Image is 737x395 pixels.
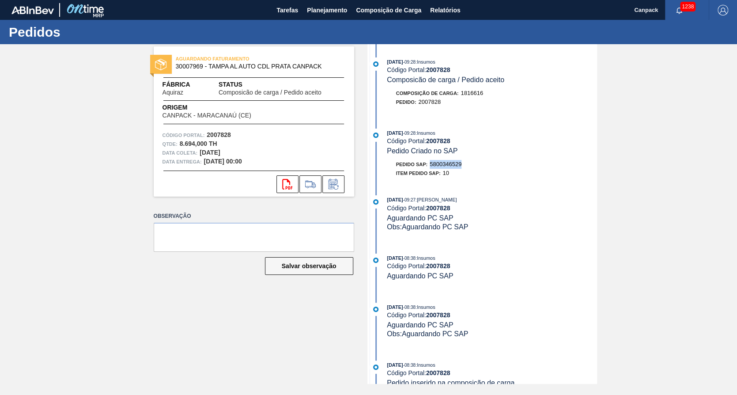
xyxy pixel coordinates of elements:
span: 2007828 [418,99,441,105]
span: Relatórios [430,5,460,15]
img: atual [373,61,378,67]
span: [DATE] [387,197,403,202]
span: AGUARDANDO FATURAMENTO [176,54,299,63]
span: Planejamento [307,5,347,15]
span: Aguardando PC SAP [387,214,453,222]
strong: 2007828 [426,205,450,212]
span: - 09:27 [403,197,416,202]
span: - 08:38 [403,363,416,368]
span: - 08:38 [403,256,416,261]
div: Ir para Composição de Carga [299,175,321,193]
span: 1816616 [461,90,483,96]
span: Aquiraz [163,89,183,96]
strong: [DATE] 00:00 [204,158,242,165]
div: Código Portal: [387,66,597,73]
span: Fábrica [163,80,211,89]
img: atual [373,199,378,205]
span: [DATE] [387,304,403,310]
img: atual [373,365,378,370]
span: : Insumos [416,304,435,310]
span: Qtde : [163,140,178,148]
span: Aguardando PC SAP [387,321,453,329]
img: TNhmsLtSVTkK8tSr43FrP2fwEKptu5GPRR3wAAAABJRU5ErkJggg== [11,6,54,14]
span: Origem [163,103,276,112]
span: Data entrega: [163,157,202,166]
label: Observação [154,210,354,223]
span: Pedido inserido na composição de carga [387,379,514,387]
span: [DATE] [387,255,403,261]
span: : Insumos [416,362,435,368]
span: - 09:28 [403,60,416,65]
span: 30007969 - TAMPA AL AUTO CDL PRATA CANPACK [176,63,336,70]
span: 1238 [680,2,695,11]
span: Pedido Criado no SAP [387,147,457,155]
span: Composicão de carga / Pedido aceito [387,76,504,84]
strong: [DATE] [200,149,220,156]
div: Código Portal: [387,369,597,376]
span: 10 [442,170,449,176]
span: [DATE] [387,362,403,368]
strong: 8.694,000 TH [180,140,217,147]
span: : [PERSON_NAME] [416,197,457,202]
img: atual [373,258,378,263]
strong: 2007828 [426,311,450,319]
span: Obs: Aguardando PC SAP [387,330,468,338]
span: - 09:28 [403,131,416,136]
span: Item pedido SAP: [396,171,441,176]
span: [DATE] [387,59,403,65]
span: - 08:38 [403,305,416,310]
span: Pedido SAP: [396,162,428,167]
span: Composicão de carga / Pedido aceito [219,89,321,96]
strong: 2007828 [426,262,450,270]
span: Código Portal: [163,131,205,140]
strong: 2007828 [426,66,450,73]
img: atual [373,307,378,312]
div: Código Portal: [387,311,597,319]
strong: 2007828 [207,131,231,138]
h1: Pedidos [9,27,166,37]
span: Status [219,80,345,89]
span: [DATE] [387,130,403,136]
img: status [155,59,166,70]
span: Obs: Aguardando PC SAP [387,223,468,231]
div: Código Portal: [387,205,597,212]
span: : Insumos [416,255,435,261]
span: Aguardando PC SAP [387,272,453,280]
span: Pedido : [396,99,416,105]
span: Composição de Carga : [396,91,459,96]
button: Salvar observação [265,257,353,275]
div: Código Portal: [387,137,597,144]
span: Composição de Carga [356,5,421,15]
span: CANPACK - MARACANAÚ (CE) [163,112,251,119]
span: : Insumos [416,59,435,65]
div: Abrir arquivo PDF [276,175,299,193]
span: Tarefas [276,5,298,15]
img: atual [373,133,378,138]
img: Logout [718,5,728,15]
div: Informar alteração no pedido [322,175,344,193]
strong: 2007828 [426,137,450,144]
span: Data coleta: [163,148,198,157]
button: Notificações [665,4,693,16]
span: 5800346529 [430,161,461,167]
strong: 2007828 [426,369,450,376]
span: : Insumos [416,130,435,136]
div: Código Portal: [387,262,597,270]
